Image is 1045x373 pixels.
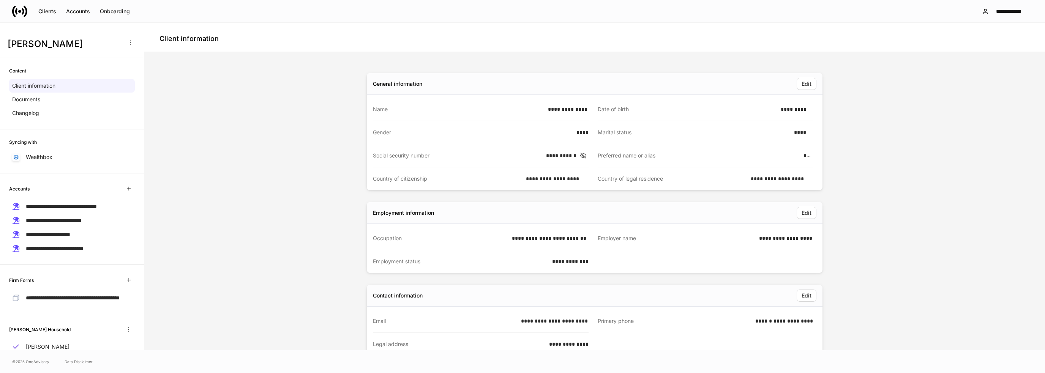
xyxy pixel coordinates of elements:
div: Social security number [373,152,541,159]
p: Changelog [12,109,39,117]
button: Accounts [61,5,95,17]
button: Edit [797,207,816,219]
div: Name [373,105,543,113]
div: Edit [802,209,811,217]
div: Country of legal residence [598,175,746,183]
h6: Content [9,67,26,74]
button: Clients [33,5,61,17]
h6: [PERSON_NAME] Household [9,326,71,333]
button: Edit [797,290,816,302]
a: Changelog [9,106,135,120]
div: Onboarding [100,8,130,15]
div: Legal address [373,340,520,356]
h6: Accounts [9,185,30,192]
div: Employment information [373,209,434,217]
h4: Client information [159,34,219,43]
div: Clients [38,8,56,15]
a: Wealthbox [9,150,135,164]
a: Documents [9,93,135,106]
div: Marital status [598,129,789,136]
button: Edit [797,78,816,90]
div: Edit [802,292,811,299]
button: Onboarding [95,5,135,17]
div: Employer name [598,235,755,242]
h3: [PERSON_NAME] [8,38,121,50]
a: [PERSON_NAME] [9,340,135,354]
a: Data Disclaimer [65,359,93,365]
div: Country of citizenship [373,175,521,183]
div: Primary phone [598,317,751,325]
p: Client information [12,82,55,90]
div: Employment status [373,258,548,265]
div: Gender [373,129,572,136]
div: Edit [802,80,811,88]
div: Date of birth [598,105,776,113]
p: Wealthbox [26,153,52,161]
div: General information [373,80,422,88]
a: Client information [9,79,135,93]
div: Accounts [66,8,90,15]
span: © 2025 OneAdvisory [12,359,49,365]
div: Contact information [373,292,423,299]
div: Email [373,317,516,325]
h6: Firm Forms [9,277,34,284]
p: Documents [12,96,40,103]
div: Preferred name or alias [598,152,799,159]
p: [PERSON_NAME] [26,343,69,351]
h6: Syncing with [9,138,37,146]
div: Occupation [373,235,507,242]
